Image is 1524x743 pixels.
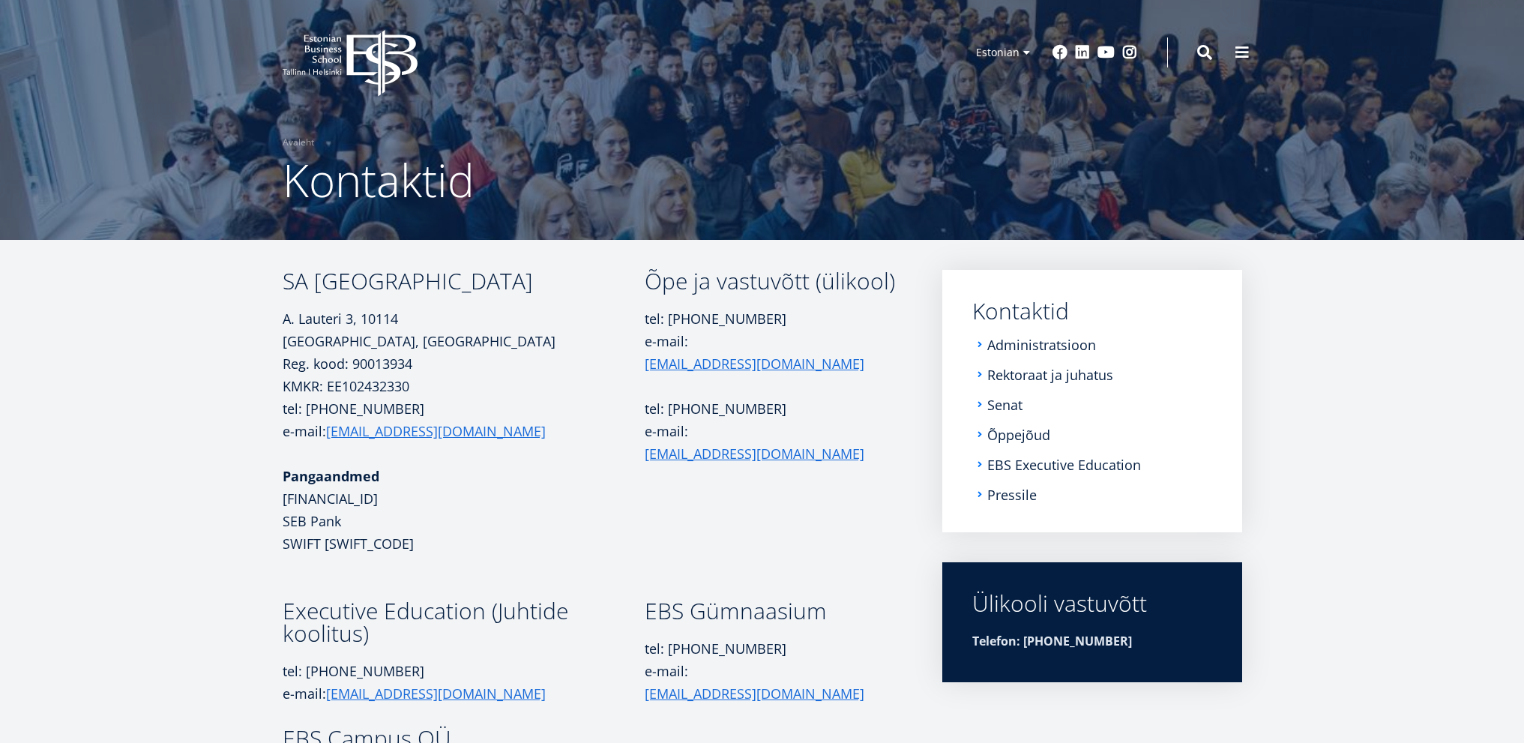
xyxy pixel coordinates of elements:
[987,457,1141,472] a: EBS Executive Education
[283,270,645,292] h3: SA [GEOGRAPHIC_DATA]
[283,660,645,705] p: tel: [PHONE_NUMBER] e-mail:
[283,307,645,375] p: A. Lauteri 3, 10114 [GEOGRAPHIC_DATA], [GEOGRAPHIC_DATA] Reg. kood: 90013934
[283,465,645,555] p: [FINANCIAL_ID] SEB Pank SWIFT [SWIFT_CODE]
[283,397,645,442] p: tel: [PHONE_NUMBER] e-mail:
[283,467,379,485] strong: Pangaandmed
[326,420,546,442] a: [EMAIL_ADDRESS][DOMAIN_NAME]
[645,307,899,375] p: tel: [PHONE_NUMBER] e-mail:
[645,637,899,705] p: tel: [PHONE_NUMBER] e-mail:
[1052,45,1067,60] a: Facebook
[987,367,1113,382] a: Rektoraat ja juhatus
[283,135,314,150] a: Avaleht
[987,427,1050,442] a: Õppejõud
[645,397,899,420] p: tel: [PHONE_NUMBER]
[645,352,864,375] a: [EMAIL_ADDRESS][DOMAIN_NAME]
[1075,45,1090,60] a: Linkedin
[987,337,1096,352] a: Administratsioon
[1122,45,1137,60] a: Instagram
[645,270,899,292] h3: Õpe ja vastuvõtt (ülikool)
[645,682,864,705] a: [EMAIL_ADDRESS][DOMAIN_NAME]
[972,633,1132,649] strong: Telefon: [PHONE_NUMBER]
[1097,45,1115,60] a: Youtube
[326,682,546,705] a: [EMAIL_ADDRESS][DOMAIN_NAME]
[283,600,645,645] h3: Executive Education (Juhtide koolitus)
[283,375,645,397] p: KMKR: EE102432330
[987,487,1037,502] a: Pressile
[283,149,475,211] span: Kontaktid
[987,397,1022,412] a: Senat
[645,600,899,622] h3: EBS Gümnaasium
[645,420,899,465] p: e-mail:
[972,300,1212,322] a: Kontaktid
[645,442,864,465] a: [EMAIL_ADDRESS][DOMAIN_NAME]
[972,592,1212,615] div: Ülikooli vastuvõtt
